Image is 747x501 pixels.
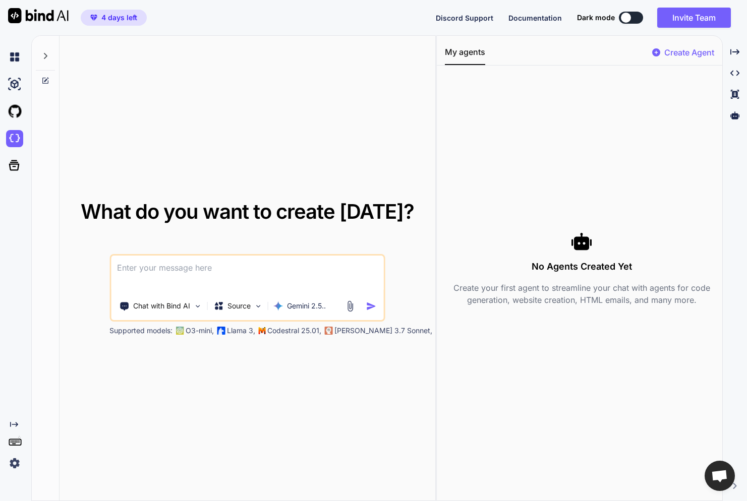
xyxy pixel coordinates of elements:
[6,455,23,472] img: settings
[6,130,23,147] img: darkCloudIdeIcon
[324,327,332,335] img: claude
[133,301,190,311] p: Chat with Bind AI
[436,14,493,22] span: Discord Support
[657,8,731,28] button: Invite Team
[6,48,23,66] img: chat
[445,282,718,306] p: Create your first agent to streamline your chat with agents for code generation, website creation...
[664,46,714,58] p: Create Agent
[508,14,562,22] span: Documentation
[436,13,493,23] button: Discord Support
[344,300,356,312] img: attachment
[81,10,147,26] button: premium4 days left
[6,103,23,120] img: githubLight
[217,327,225,335] img: Llama2
[109,326,173,336] p: Supported models:
[445,46,485,65] button: My agents
[90,15,97,21] img: premium
[6,76,23,93] img: ai-studio
[81,199,414,224] span: What do you want to create [DATE]?
[193,302,202,310] img: Pick Tools
[705,461,735,491] div: Bate-papo aberto
[8,8,69,23] img: Bind AI
[227,326,255,336] p: Llama 3,
[227,301,251,311] p: Source
[334,326,432,336] p: [PERSON_NAME] 3.7 Sonnet,
[273,301,283,311] img: Gemini 2.5 Pro
[186,326,214,336] p: O3-mini,
[577,13,615,23] span: Dark mode
[445,260,718,274] h3: No Agents Created Yet
[267,326,321,336] p: Codestral 25.01,
[176,327,184,335] img: GPT-4
[287,301,326,311] p: Gemini 2.5..
[258,327,265,334] img: Mistral-AI
[366,301,377,311] img: icon
[254,302,262,310] img: Pick Models
[101,13,137,23] span: 4 days left
[508,13,562,23] button: Documentation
